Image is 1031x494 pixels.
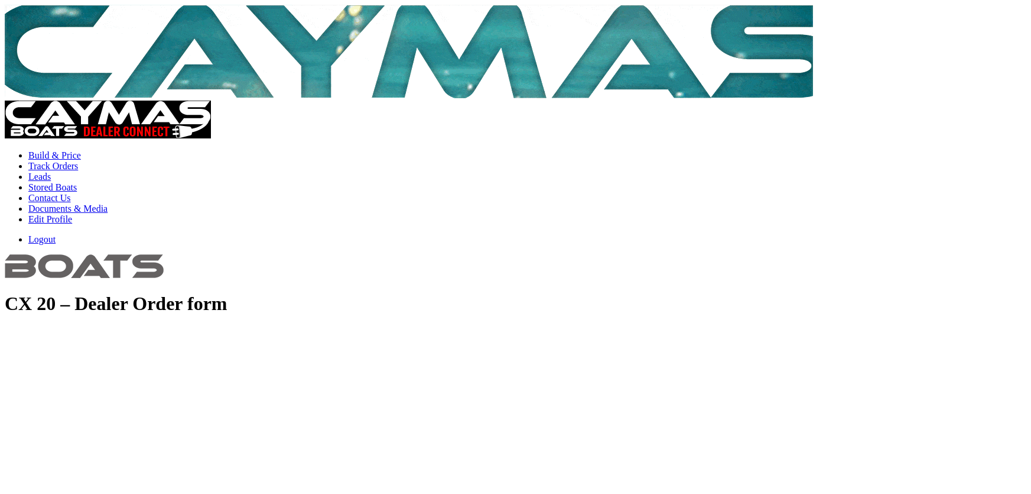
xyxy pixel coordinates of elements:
[28,214,72,224] a: Edit Profile
[5,101,211,138] img: caymas-dealer-connect-2ed40d3bc7270c1d8d7ffb4b79bf05adc795679939227970def78ec6f6c03838.gif
[28,161,78,171] a: Track Orders
[28,234,56,244] a: Logout
[28,172,51,182] a: Leads
[28,182,77,192] a: Stored Boats
[28,193,71,203] a: Contact Us
[28,150,81,160] a: Build & Price
[5,254,164,278] img: header-img-254127e0d71590253d4cf57f5b8b17b756bd278d0e62775bdf129cc0fd38fc60.png
[5,5,813,98] img: caymas_header-bg-621bc780a56b2cd875ed1f8581b5c810a50df5f1f81e99b05bf97a0d1590d6ad.gif
[28,204,108,214] a: Documents & Media
[5,293,1026,315] h1: CX 20 – Dealer Order form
